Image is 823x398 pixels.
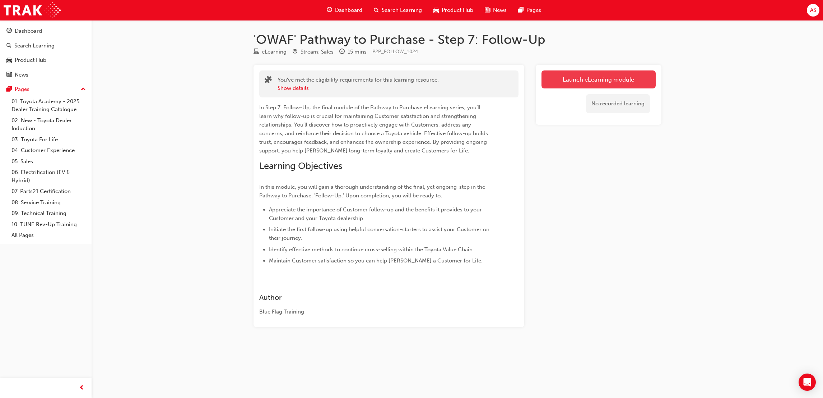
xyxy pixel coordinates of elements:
span: Product Hub [442,6,473,14]
button: Pages [3,83,89,96]
span: Identify effective methods to continue cross-selling within the Toyota Value Chain. [269,246,474,253]
div: Open Intercom Messenger [799,374,816,391]
span: Appreciate the importance of Customer follow-up and the benefits it provides to your Customer and... [269,206,483,221]
span: guage-icon [6,28,12,35]
button: AS [807,4,819,17]
a: car-iconProduct Hub [428,3,479,18]
span: In Step 7: Follow-Up, the final module of the Pathway to Purchase eLearning series, you’ll learn ... [259,104,489,154]
div: Pages [15,85,29,93]
span: search-icon [6,43,11,49]
a: 06. Electrification (EV & Hybrid) [9,167,89,186]
h1: 'OWAF' Pathway to Purchase - Step 7: Follow-Up [254,32,661,47]
span: learningResourceType_ELEARNING-icon [254,49,259,55]
h3: Author [259,293,493,302]
span: Learning resource code [372,49,418,55]
div: News [15,71,28,79]
a: 01. Toyota Academy - 2025 Dealer Training Catalogue [9,96,89,115]
div: No recorded learning [586,94,650,113]
a: Product Hub [3,54,89,67]
div: Product Hub [15,56,46,64]
a: 03. Toyota For Life [9,134,89,145]
a: Dashboard [3,24,89,38]
span: clock-icon [339,49,345,55]
span: AS [810,6,816,14]
span: News [493,6,507,14]
a: search-iconSearch Learning [368,3,428,18]
a: 10. TUNE Rev-Up Training [9,219,89,230]
div: Dashboard [15,27,42,35]
a: 05. Sales [9,156,89,167]
span: car-icon [433,6,439,15]
a: 08. Service Training [9,197,89,208]
a: guage-iconDashboard [321,3,368,18]
a: News [3,68,89,82]
a: 09. Technical Training [9,208,89,219]
span: puzzle-icon [265,77,272,85]
span: guage-icon [327,6,332,15]
div: You've met the eligibility requirements for this learning resource. [278,76,439,92]
span: pages-icon [518,6,524,15]
div: Blue Flag Training [259,308,493,316]
span: Maintain Customer satisfaction so you can help [PERSON_NAME] a Customer for Life. [269,257,483,264]
div: Stream [292,47,334,56]
div: 15 mins [348,48,367,56]
span: Dashboard [335,6,362,14]
span: news-icon [485,6,490,15]
div: Type [254,47,287,56]
a: 02. New - Toyota Dealer Induction [9,115,89,134]
img: Trak [4,2,61,18]
span: Pages [526,6,541,14]
span: news-icon [6,72,12,78]
a: Search Learning [3,39,89,52]
span: search-icon [374,6,379,15]
div: eLearning [262,48,287,56]
a: news-iconNews [479,3,512,18]
span: Initiate the first follow-up using helpful conversation-starters to assist your Customer on their... [269,226,491,241]
a: 07. Parts21 Certification [9,186,89,197]
a: 04. Customer Experience [9,145,89,156]
button: Show details [278,84,309,92]
span: Learning Objectives [259,160,342,171]
a: Launch eLearning module [541,70,656,88]
span: In this module, you will gain a thorough understanding of the final, yet ongoing-step in the Path... [259,184,487,199]
button: DashboardSearch LearningProduct HubNews [3,23,89,83]
div: Search Learning [14,42,55,50]
span: pages-icon [6,86,12,93]
a: All Pages [9,230,89,241]
span: car-icon [6,57,12,64]
div: Stream: Sales [301,48,334,56]
span: target-icon [292,49,298,55]
div: Duration [339,47,367,56]
span: prev-icon [79,384,84,393]
span: Search Learning [382,6,422,14]
span: up-icon [81,85,86,94]
a: pages-iconPages [512,3,547,18]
